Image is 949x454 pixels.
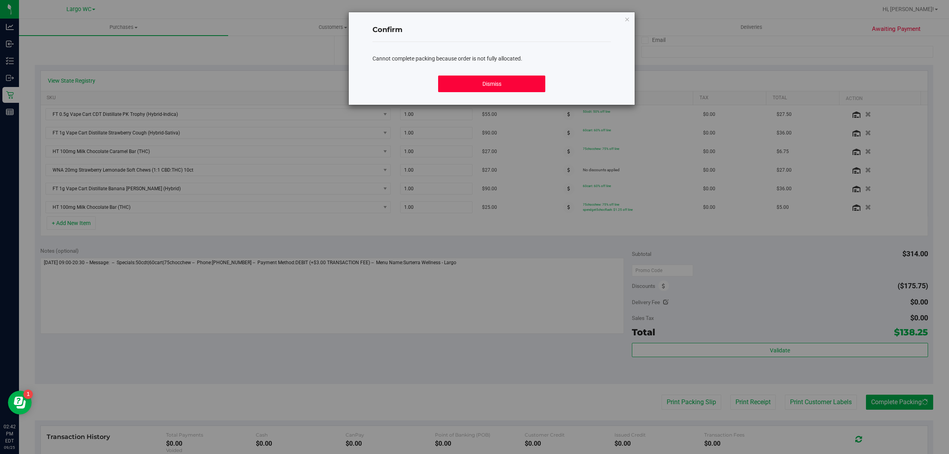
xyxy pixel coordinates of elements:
[438,76,545,92] button: Dismiss
[372,25,611,35] h4: Confirm
[624,14,630,24] button: Close modal
[8,391,32,414] iframe: Resource center
[23,390,33,399] iframe: Resource center unread badge
[372,55,522,62] span: Cannot complete packing because order is not fully allocated.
